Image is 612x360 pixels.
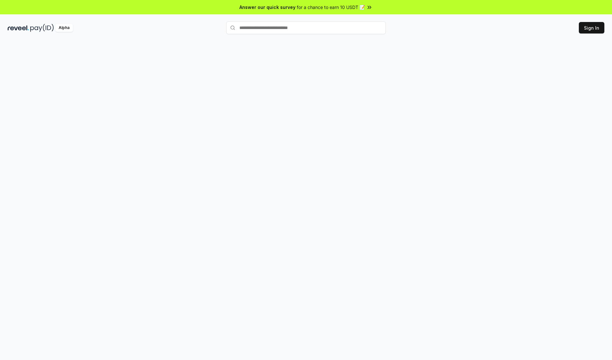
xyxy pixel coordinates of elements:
img: pay_id [30,24,54,32]
span: for a chance to earn 10 USDT 📝 [297,4,365,11]
div: Alpha [55,24,73,32]
span: Answer our quick survey [239,4,295,11]
button: Sign In [579,22,604,33]
img: reveel_dark [8,24,29,32]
